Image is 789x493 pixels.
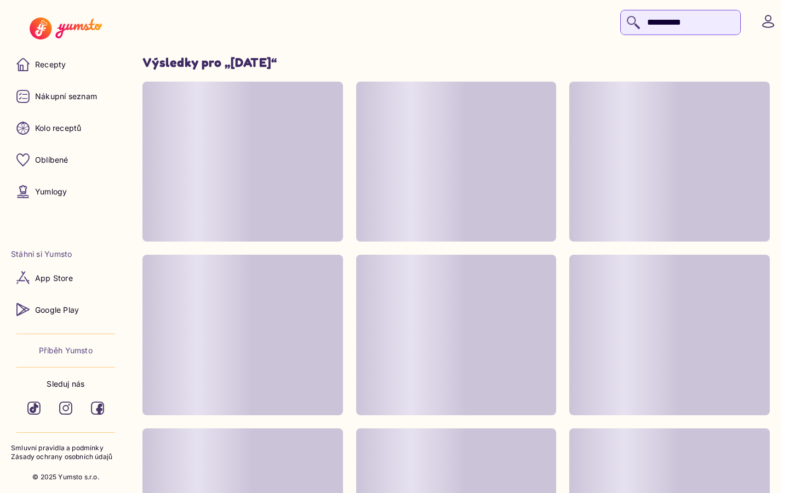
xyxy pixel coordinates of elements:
span: Loading content [356,255,557,415]
div: Loading image [356,255,557,415]
h1: Výsledky pro „ [DATE] “ [142,55,770,71]
a: Zásady ochrany osobních údajů [11,452,121,462]
img: Yumsto logo [30,18,101,39]
p: Kolo receptů [35,123,82,134]
a: Recepty [11,51,121,78]
a: App Store [11,265,121,291]
p: Oblíbené [35,154,68,165]
span: Loading content [142,82,343,242]
div: Loading image [569,82,770,242]
div: Loading image [356,82,557,242]
p: App Store [35,273,73,284]
p: Nákupní seznam [35,91,97,102]
span: Loading content [142,255,343,415]
p: Sleduj nás [47,379,84,389]
span: Loading content [569,82,770,242]
a: Smluvní pravidla a podmínky [11,444,121,453]
p: Google Play [35,305,79,316]
li: Stáhni si Yumsto [11,249,121,260]
a: Nákupní seznam [11,83,121,110]
div: Loading image [569,255,770,415]
a: Google Play [11,296,121,323]
a: Yumlogy [11,179,121,205]
a: Oblíbené [11,147,121,173]
p: © 2025 Yumsto s.r.o. [32,473,99,482]
a: Příběh Yumsto [39,345,93,356]
p: Yumlogy [35,186,67,197]
div: Loading image [142,255,343,415]
a: Kolo receptů [11,115,121,141]
div: Loading image [142,82,343,242]
span: Loading content [356,82,557,242]
span: Loading content [569,255,770,415]
p: Recepty [35,59,66,70]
